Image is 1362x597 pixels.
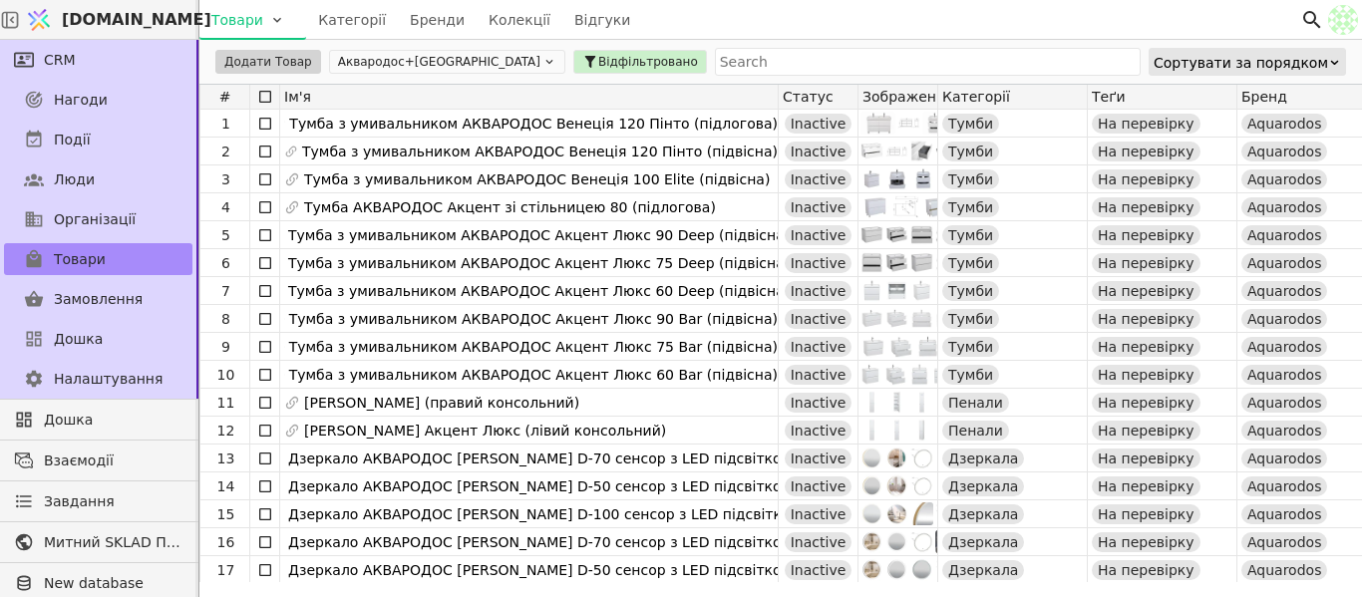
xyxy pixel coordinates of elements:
span: Теґи [1092,89,1126,105]
span: Відфільтровано [598,53,698,71]
span: Aquarodos [1247,114,1321,134]
span: Aquarodos [1247,560,1321,580]
div: 2 [202,138,249,165]
span: Тумба з умивальником АКВАРОДОС Акцент Люкс 75 Bar (підвісна) [289,333,778,361]
span: Тумба з умивальником АКВАРОДОС Акцент Люкс 90 Deep (підвісна) [288,221,790,249]
div: 14 [202,472,249,500]
span: Aquarodos [1247,281,1321,301]
span: На перевірку [1098,365,1194,385]
span: Aquarodos [1247,393,1321,413]
button: Аквародос+[GEOGRAPHIC_DATA] [329,50,565,74]
div: 6 [202,249,249,277]
span: Aquarodos [1247,421,1321,441]
a: Завдання [4,485,192,517]
span: Дзеркало АКВАРОДОС [PERSON_NAME] D-50 сенсор з LED підсвіткою [288,472,793,500]
a: Дошка [4,323,192,355]
img: 265d6d96d7e23aa92801cf2464590ab8 [1328,5,1358,35]
span: На перевірку [1098,448,1194,468]
a: Замовлення [4,283,192,315]
span: Завдання [44,491,115,512]
span: Тумби [948,197,993,217]
span: Дзеркала [948,504,1018,524]
button: Додати Товар [215,50,321,74]
span: На перевірку [1098,560,1194,580]
img: Logo [24,1,54,39]
span: Дзеркала [948,560,1018,580]
span: Тумба з умивальником АКВАРОДОС Венеція 120 Пінто (підвісна) [302,138,778,165]
a: Організації [4,203,192,235]
span: Тумби [948,142,993,161]
span: [DOMAIN_NAME] [62,8,211,32]
a: Товари [4,243,192,275]
span: Aquarodos [1247,365,1321,385]
span: Дошка [54,329,103,350]
span: На перевірку [1098,337,1194,357]
span: Тумба з умивальником АКВАРОДОС Акцент Люкс 75 Deep (підвісна) [288,249,790,277]
span: Aquarodos [1247,532,1321,552]
span: На перевірку [1098,281,1194,301]
span: Тумба з умивальником АКВАРОДОС Акцент Люкс 60 Bar (підвісна) [289,361,778,389]
span: Категорії [942,89,1010,105]
span: Тумба з умивальником АКВАРОДОС Венеція 120 Пінто (підлогова) [289,110,778,138]
span: Тумби [948,309,993,329]
span: Пенали [948,393,1003,413]
div: 1 [202,110,249,138]
span: Aquarodos [1247,504,1321,524]
div: 12 [202,417,249,445]
div: # [200,85,250,109]
span: Нагоди [54,90,108,111]
span: Замовлення [54,289,143,310]
span: Дзеркала [948,448,1018,468]
a: Люди [4,163,192,195]
span: Inactive [791,309,847,329]
span: Митний SKLAD Плитка, сантехніка, меблі до ванни [44,532,182,553]
span: На перевірку [1098,532,1194,552]
span: На перевірку [1098,142,1194,161]
button: Відфільтровано [573,50,707,74]
div: 7 [202,277,249,305]
span: Inactive [791,337,847,357]
span: На перевірку [1098,225,1194,245]
span: Ім'я [284,89,311,105]
span: Дзеркала [948,532,1018,552]
span: Дзеркало АКВАРОДОС [PERSON_NAME] D-100 сенсор з LED підсвіткою [288,500,802,528]
span: На перевірку [1098,253,1194,273]
span: Inactive [791,448,847,468]
div: 13 [202,445,249,472]
span: Aquarodos [1247,169,1321,189]
span: Inactive [791,253,847,273]
span: На перевірку [1098,114,1194,134]
span: Inactive [791,365,847,385]
span: Aquarodos [1247,448,1321,468]
span: Люди [54,169,95,190]
span: Тумби [948,337,993,357]
a: CRM [4,44,192,76]
span: Aquarodos [1247,225,1321,245]
span: Пенали [948,421,1003,441]
span: Inactive [791,225,847,245]
span: На перевірку [1098,421,1194,441]
span: Inactive [791,197,847,217]
span: На перевірку [1098,197,1194,217]
span: Дзеркало АКВАРОДОС [PERSON_NAME] D-70 сенсор з LED підсвіткою [288,528,793,556]
span: Inactive [791,532,847,552]
span: Статус [783,89,834,105]
span: Дзеркала [948,476,1018,496]
span: Тумби [948,281,993,301]
span: Тумби [948,225,993,245]
span: Aquarodos [1247,337,1321,357]
span: На перевірку [1098,169,1194,189]
span: Тумби [948,253,993,273]
div: 10 [202,361,249,389]
div: Сортувати за порядком [1154,49,1328,77]
div: 16 [202,528,249,556]
span: На перевірку [1098,476,1194,496]
span: Бренд [1241,89,1287,105]
span: Aquarodos [1247,309,1321,329]
div: 15 [202,500,249,528]
span: На перевірку [1098,393,1194,413]
span: Організації [54,209,136,230]
span: Inactive [791,393,847,413]
span: Тумби [948,114,993,134]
